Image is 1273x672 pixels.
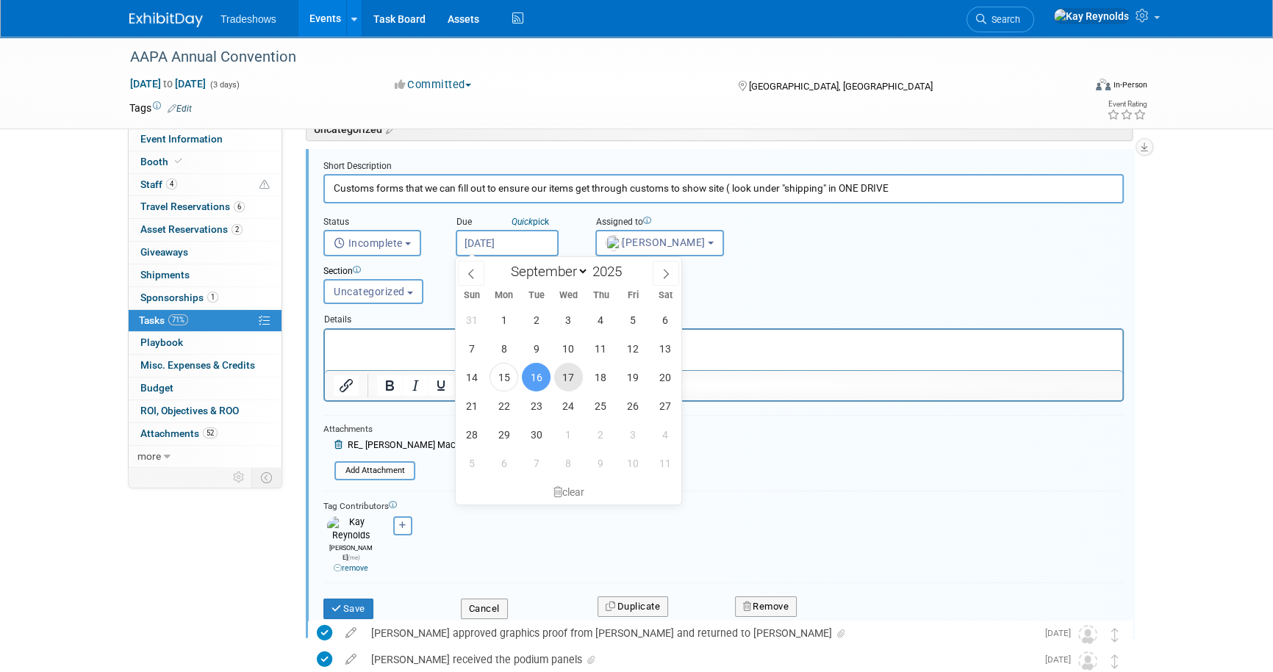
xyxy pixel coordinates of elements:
[456,216,573,230] div: Due
[1045,654,1078,665] span: [DATE]
[220,13,276,25] span: Tradeshows
[589,263,633,280] input: Year
[587,391,615,420] span: September 25, 2025
[140,133,223,145] span: Event Information
[140,156,185,167] span: Booth
[1078,651,1097,671] img: Unassigned
[457,449,486,477] span: October 5, 2025
[619,306,648,334] span: September 5, 2025
[967,7,1034,32] a: Search
[129,196,282,218] a: Travel Reservations6
[522,363,551,391] span: September 16, 2025
[323,497,1124,513] div: Tag Contributors
[456,230,559,256] input: Due Date
[490,334,518,363] span: September 8, 2025
[552,291,584,300] span: Wed
[382,121,395,136] a: Edit sections
[490,449,518,477] span: October 6, 2025
[129,377,282,400] a: Budget
[168,314,188,325] span: 71%
[403,375,428,396] button: Italic
[457,391,486,420] span: September 21, 2025
[522,420,551,449] span: September 30, 2025
[554,420,583,449] span: October 1, 2025
[456,291,488,300] span: Sun
[323,307,1124,328] div: Details
[129,219,282,241] a: Asset Reservations2
[334,237,403,249] span: Incomplete
[129,264,282,286] a: Shipments
[364,647,1036,672] div: [PERSON_NAME] received the podium panels
[457,363,486,391] span: September 14, 2025
[327,516,375,542] img: Kay Reynolds
[323,423,614,436] div: Attachments
[457,420,486,449] span: September 28, 2025
[129,332,282,354] a: Playbook
[125,44,1061,71] div: AAPA Annual Convention
[554,306,583,334] span: September 3, 2025
[140,382,173,394] span: Budget
[1107,101,1147,108] div: Event Rating
[554,363,583,391] span: September 17, 2025
[651,420,680,449] span: October 4, 2025
[252,468,282,487] td: Toggle Event Tabs
[490,306,518,334] span: September 1, 2025
[390,77,477,93] button: Committed
[651,306,680,334] span: September 6, 2025
[129,151,282,173] a: Booth
[364,621,1036,646] div: [PERSON_NAME] approved graphics proof from [PERSON_NAME] and returned to [PERSON_NAME]
[226,468,252,487] td: Personalize Event Tab Strip
[323,216,434,230] div: Status
[649,291,681,300] span: Sat
[504,262,589,281] select: Month
[334,563,368,573] a: remove
[1096,79,1111,90] img: Format-Inperson.png
[323,160,1124,174] div: Short Description
[207,292,218,303] span: 1
[1053,8,1130,24] img: Kay Reynolds
[140,269,190,281] span: Shipments
[456,480,682,505] div: clear
[140,223,243,235] span: Asset Reservations
[166,178,177,189] span: 4
[203,427,218,438] span: 52
[651,449,680,477] span: October 11, 2025
[619,334,648,363] span: September 12, 2025
[377,375,402,396] button: Bold
[457,334,486,363] span: September 7, 2025
[140,336,183,348] span: Playbook
[234,201,245,212] span: 6
[129,446,282,468] a: more
[348,554,360,561] span: (me)
[129,129,282,151] a: Event Information
[259,178,270,192] span: Potential Scheduling Conflict -- at least one attendee is tagged in another overlapping event.
[522,334,551,363] span: September 9, 2025
[1111,628,1119,642] i: Move task
[522,306,551,334] span: September 2, 2025
[512,217,533,227] i: Quick
[175,157,182,165] i: Booth reservation complete
[490,420,518,449] span: September 29, 2025
[137,450,161,462] span: more
[348,440,614,450] span: RE_ [PERSON_NAME] Machine - AAPA Annual Convention (1).msg
[651,363,680,391] span: September 20, 2025
[584,291,617,300] span: Thu
[129,310,282,332] a: Tasks71%
[587,334,615,363] span: September 11, 2025
[140,246,188,258] span: Giveaways
[595,216,779,230] div: Assigned to
[327,542,375,574] div: [PERSON_NAME]
[598,596,668,617] button: Duplicate
[334,375,359,396] button: Insert/edit link
[617,291,649,300] span: Fri
[323,265,1055,279] div: Section
[619,363,648,391] span: September 19, 2025
[129,423,282,445] a: Attachments52
[1045,628,1078,638] span: [DATE]
[522,391,551,420] span: September 23, 2025
[651,334,680,363] span: September 13, 2025
[522,449,551,477] span: October 7, 2025
[595,230,724,256] button: [PERSON_NAME]
[140,178,177,190] span: Staff
[996,76,1147,98] div: Event Format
